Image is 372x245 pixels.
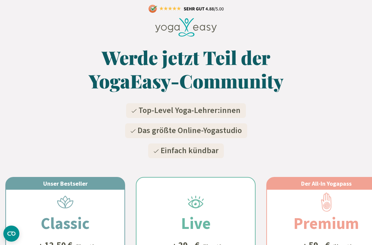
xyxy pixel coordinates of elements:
h1: Werde jetzt Teil der YogaEasy-Community [74,46,298,93]
span: Top-Level Yoga-Lehrer:innen [138,105,241,116]
span: Der All-In Yogapass [301,180,352,187]
button: CMP-Widget öffnen [3,226,19,242]
span: Unser Bestseller [43,180,88,187]
span: Einfach kündbar [161,145,218,157]
span: Das größte Online-Yogastudio [137,125,242,136]
h2: Live [165,211,227,235]
h2: Classic [25,211,106,235]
